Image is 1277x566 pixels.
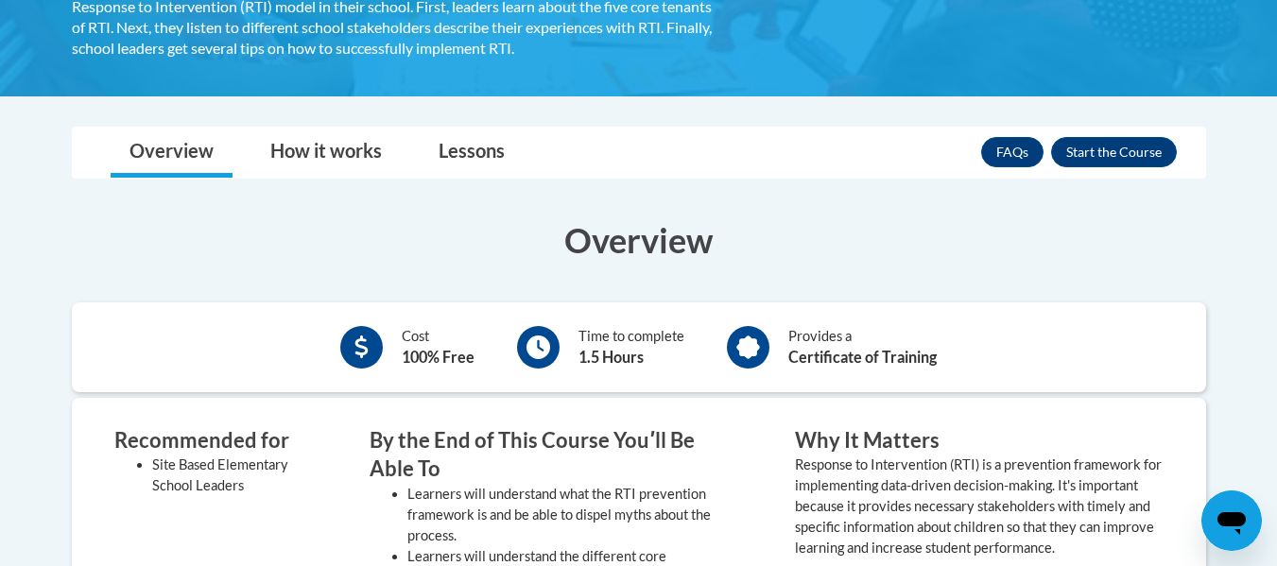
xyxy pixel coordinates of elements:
[251,128,401,178] a: How it works
[795,456,1162,556] value: Response to Intervention (RTI) is a prevention framework for implementing data-driven decision-ma...
[578,326,684,369] div: Time to complete
[407,484,738,546] li: Learners will understand what the RTI prevention framework is and be able to dispel myths about t...
[402,326,475,369] div: Cost
[788,326,937,369] div: Provides a
[788,348,937,366] b: Certificate of Training
[1051,137,1177,167] button: Enroll
[420,128,524,178] a: Lessons
[1201,490,1262,551] iframe: Button to launch messaging window
[981,137,1044,167] a: FAQs
[72,216,1206,264] h3: Overview
[152,455,313,496] li: Site Based Elementary School Leaders
[578,348,644,366] b: 1.5 Hours
[402,348,475,366] b: 100% Free
[111,128,233,178] a: Overview
[795,426,1164,455] h3: Why It Matters
[114,426,313,455] h3: Recommended for
[370,426,738,485] h3: By the End of This Course Youʹll Be Able To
